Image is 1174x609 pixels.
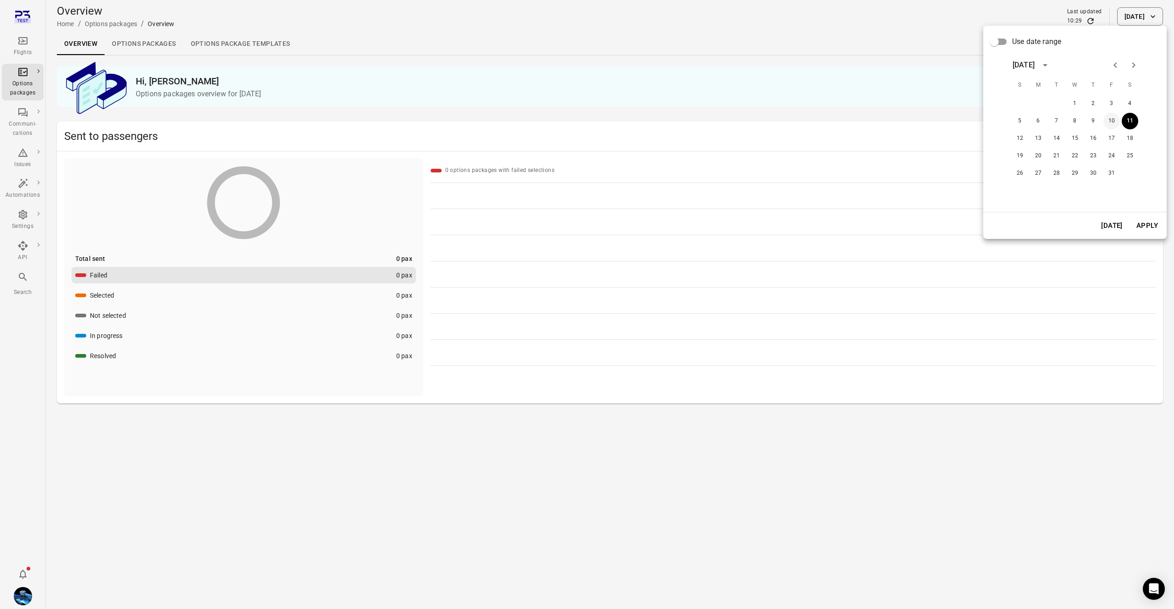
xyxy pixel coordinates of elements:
button: 16 [1085,130,1102,147]
span: Tuesday [1048,76,1065,94]
span: Friday [1103,76,1120,94]
span: Wednesday [1067,76,1083,94]
button: 15 [1067,130,1083,147]
button: 2 [1085,95,1102,112]
button: 28 [1048,165,1065,182]
button: 5 [1012,113,1028,129]
button: 19 [1012,148,1028,164]
button: 12 [1012,130,1028,147]
button: 4 [1122,95,1138,112]
button: 6 [1030,113,1047,129]
button: 7 [1048,113,1065,129]
button: 8 [1067,113,1083,129]
button: 1 [1067,95,1083,112]
span: Saturday [1122,76,1138,94]
button: 26 [1012,165,1028,182]
button: 10 [1103,113,1120,129]
button: [DATE] [1096,216,1128,235]
button: 13 [1030,130,1047,147]
button: 24 [1103,148,1120,164]
span: Thursday [1085,76,1102,94]
button: 23 [1085,148,1102,164]
div: [DATE] [1013,60,1035,71]
button: 25 [1122,148,1138,164]
button: Previous month [1106,56,1124,74]
button: 18 [1122,130,1138,147]
button: 20 [1030,148,1047,164]
span: Sunday [1012,76,1028,94]
button: Next month [1124,56,1143,74]
button: calendar view is open, switch to year view [1037,57,1053,73]
button: 21 [1048,148,1065,164]
button: 9 [1085,113,1102,129]
button: 14 [1048,130,1065,147]
span: Monday [1030,76,1047,94]
button: 3 [1103,95,1120,112]
button: 22 [1067,148,1083,164]
button: 11 [1122,113,1138,129]
button: 29 [1067,165,1083,182]
button: Apply [1131,216,1163,235]
span: Use date range [1012,36,1061,47]
button: 27 [1030,165,1047,182]
button: 17 [1103,130,1120,147]
div: Open Intercom Messenger [1143,578,1165,600]
button: 30 [1085,165,1102,182]
button: 31 [1103,165,1120,182]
